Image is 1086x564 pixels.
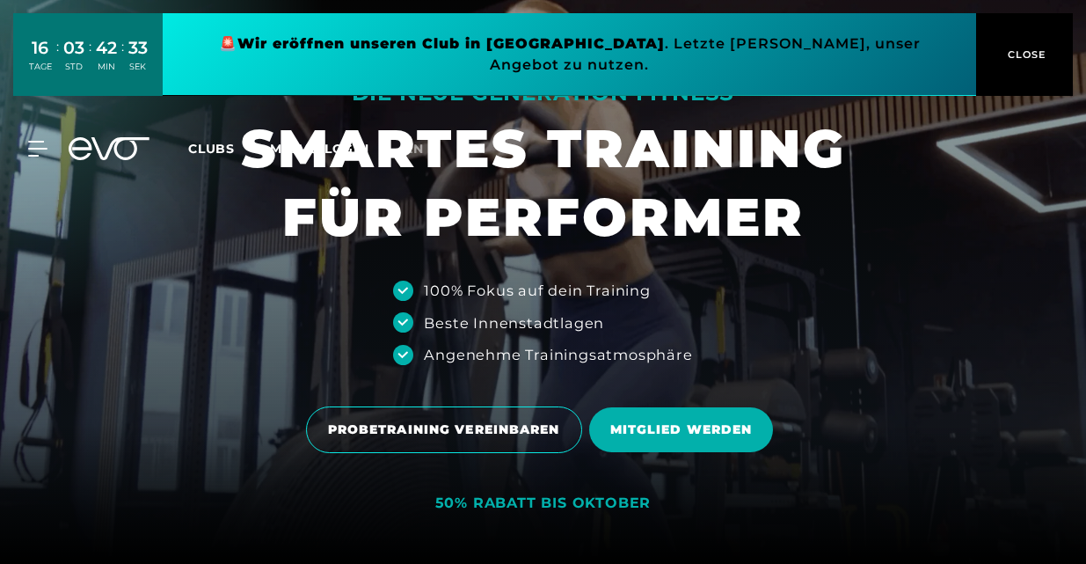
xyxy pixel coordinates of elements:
[128,35,148,61] div: 33
[128,61,148,73] div: SEK
[976,13,1073,96] button: CLOSE
[306,393,589,466] a: PROBETRAINING VEREINBAREN
[610,421,753,439] span: MITGLIED WERDEN
[89,37,91,84] div: :
[424,280,650,301] div: 100% Fokus auf dein Training
[270,141,369,157] a: MYEVO LOGIN
[424,344,692,365] div: Angenehme Trainingsatmosphäre
[188,141,235,157] span: Clubs
[29,35,52,61] div: 16
[405,141,424,157] span: en
[121,37,124,84] div: :
[56,37,59,84] div: :
[405,139,445,159] a: en
[63,61,84,73] div: STD
[1003,47,1046,62] span: CLOSE
[424,312,604,333] div: Beste Innenstadtlagen
[188,140,270,157] a: Clubs
[589,394,781,465] a: MITGLIED WERDEN
[96,61,117,73] div: MIN
[63,35,84,61] div: 03
[29,61,52,73] div: TAGE
[328,421,560,439] span: PROBETRAINING VEREINBAREN
[435,494,652,513] div: 50% RABATT BIS OKTOBER
[96,35,117,61] div: 42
